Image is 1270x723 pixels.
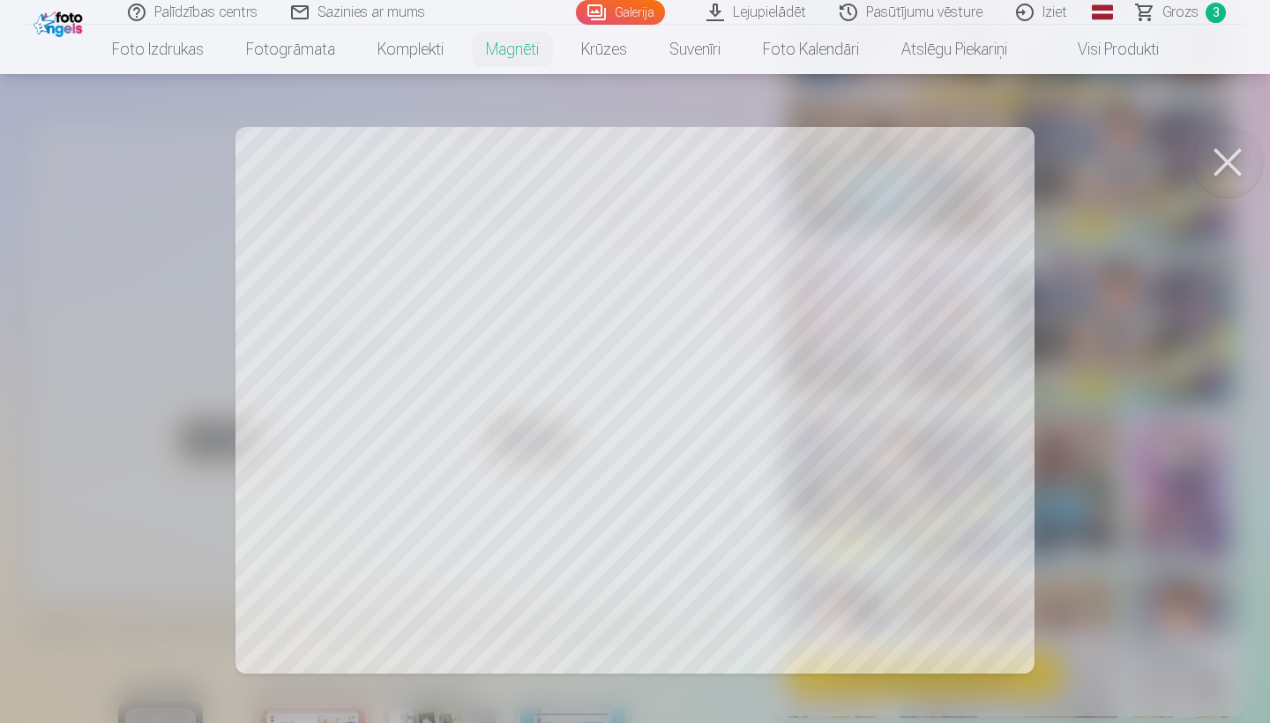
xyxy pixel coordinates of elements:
[880,25,1028,74] a: Atslēgu piekariņi
[356,25,465,74] a: Komplekti
[225,25,356,74] a: Fotogrāmata
[1028,25,1180,74] a: Visi produkti
[560,25,648,74] a: Krūzes
[742,25,880,74] a: Foto kalendāri
[91,25,225,74] a: Foto izdrukas
[465,25,560,74] a: Magnēti
[1206,3,1226,23] span: 3
[1162,2,1199,23] span: Grozs
[34,7,87,37] img: /fa1
[648,25,742,74] a: Suvenīri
